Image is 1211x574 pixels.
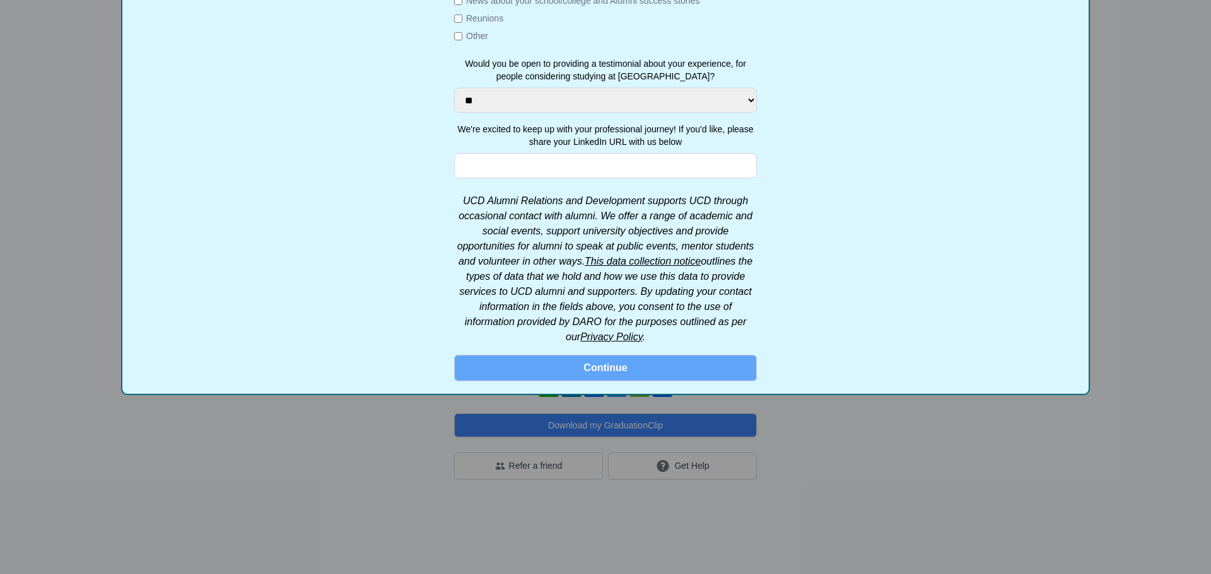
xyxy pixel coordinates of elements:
[466,12,503,25] label: Reunions
[466,30,488,42] label: Other
[454,355,757,381] button: Continue
[454,57,757,83] label: Would you be open to providing a testimonial about your experience, for people considering studyi...
[454,123,757,148] label: We're excited to keep up with your professional journey! If you'd like, please share your LinkedI...
[457,195,754,342] em: UCD Alumni Relations and Development supports UCD through occasional contact with alumni. We offe...
[580,331,642,342] a: Privacy Policy
[585,256,701,267] a: This data collection notice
